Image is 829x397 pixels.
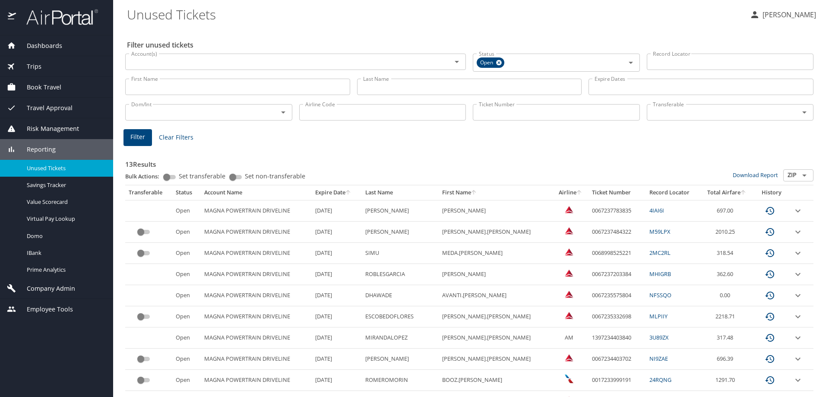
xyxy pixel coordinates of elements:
a: NFSSQO [649,291,671,299]
a: 2MC2RL [649,249,671,257]
td: BOOZ.[PERSON_NAME] [439,370,553,391]
h1: Unused Tickets [127,1,743,28]
span: Unused Tickets [27,164,103,172]
td: Open [172,306,201,327]
td: Open [172,285,201,306]
td: [PERSON_NAME] [362,200,439,221]
th: History [753,185,789,200]
button: sort [345,190,351,196]
th: Last Name [362,185,439,200]
a: M59LPX [649,228,670,235]
button: expand row [793,227,803,237]
td: [DATE] [312,349,362,370]
td: MAGNA POWERTRAIN DRIVELINE [201,349,312,370]
span: Clear Filters [159,132,193,143]
td: [DATE] [312,200,362,221]
td: 0067237484322 [589,222,646,243]
img: Delta Airlines [565,248,573,256]
span: Filter [130,132,145,143]
td: [PERSON_NAME] [362,222,439,243]
img: Delta Airlines [565,311,573,320]
td: [PERSON_NAME] [439,200,553,221]
span: Employee Tools [16,305,73,314]
td: [DATE] [312,243,362,264]
span: Value Scorecard [27,198,103,206]
a: 3U89ZX [649,333,668,341]
td: [DATE] [312,264,362,285]
div: Open [477,57,504,68]
button: expand row [793,333,803,343]
td: [PERSON_NAME] [439,264,553,285]
td: Open [172,370,201,391]
td: 318.54 [700,243,754,264]
a: 4IAI6I [649,206,664,214]
td: [DATE] [312,306,362,327]
button: Open [625,57,637,69]
td: DHAWADE [362,285,439,306]
td: 0067235575804 [589,285,646,306]
button: expand row [793,311,803,322]
button: expand row [793,375,803,385]
button: [PERSON_NAME] [746,7,820,22]
th: Airline [553,185,589,200]
td: MIRANDALOPEZ [362,327,439,349]
td: MAGNA POWERTRAIN DRIVELINE [201,327,312,349]
td: MAGNA POWERTRAIN DRIVELINE [201,200,312,221]
img: Delta Airlines [565,269,573,277]
td: 0017233999191 [589,370,646,391]
td: [DATE] [312,327,362,349]
td: MAGNA POWERTRAIN DRIVELINE [201,285,312,306]
td: MEDA.[PERSON_NAME] [439,243,553,264]
span: AM [565,333,573,341]
td: ROMEROMORIN [362,370,439,391]
td: 0.00 [700,285,754,306]
td: Open [172,327,201,349]
td: MAGNA POWERTRAIN DRIVELINE [201,243,312,264]
img: Delta Airlines [565,353,573,362]
td: 1291.70 [700,370,754,391]
td: 317.48 [700,327,754,349]
td: 1397234403840 [589,327,646,349]
td: MAGNA POWERTRAIN DRIVELINE [201,370,312,391]
td: Open [172,243,201,264]
img: Delta Airlines [565,290,573,299]
p: [PERSON_NAME] [760,10,816,20]
span: Savings Tracker [27,181,103,189]
span: Domo [27,232,103,240]
td: 0068998525221 [589,243,646,264]
button: expand row [793,290,803,301]
a: MLPIIY [649,312,668,320]
th: Total Airfare [700,185,754,200]
th: First Name [439,185,553,200]
button: Open [798,169,810,181]
a: 24RQNG [649,376,671,384]
span: IBank [27,249,103,257]
img: airportal-logo.png [17,9,98,25]
button: expand row [793,248,803,258]
th: Expire Date [312,185,362,200]
button: Open [277,106,289,118]
span: Trips [16,62,41,71]
span: Virtual Pay Lookup [27,215,103,223]
td: ROBLESGARCIA [362,264,439,285]
td: 697.00 [700,200,754,221]
button: expand row [793,206,803,216]
td: [PERSON_NAME].[PERSON_NAME] [439,327,553,349]
td: [DATE] [312,370,362,391]
button: sort [471,190,477,196]
a: MHIGRB [649,270,671,278]
th: Record Locator [646,185,700,200]
img: Delta Airlines [565,205,573,214]
p: Bulk Actions: [125,172,166,180]
td: 0067237203384 [589,264,646,285]
td: Open [172,264,201,285]
button: expand row [793,354,803,364]
td: 696.39 [700,349,754,370]
td: 2010.25 [700,222,754,243]
td: ESCOBEDOFLORES [362,306,439,327]
img: icon-airportal.png [8,9,17,25]
td: Open [172,222,201,243]
td: [DATE] [312,285,362,306]
td: SIMU [362,243,439,264]
button: Filter [123,129,152,146]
